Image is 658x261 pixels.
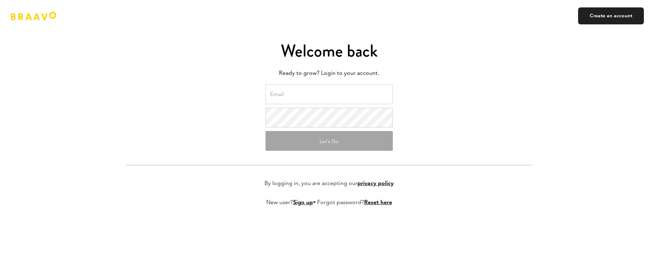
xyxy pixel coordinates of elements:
[281,39,378,63] span: Welcome back
[364,200,392,206] a: Reset here
[264,179,394,188] p: By logging in, you are accepting our
[126,68,532,79] p: Ready to grow? Login to your account.
[357,181,394,186] a: privacy policy
[578,7,644,24] a: Create an account
[266,84,393,104] input: Email
[266,131,393,151] button: Let's Go
[293,200,313,206] a: Sign up
[266,198,392,207] p: New user? • Forgot password?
